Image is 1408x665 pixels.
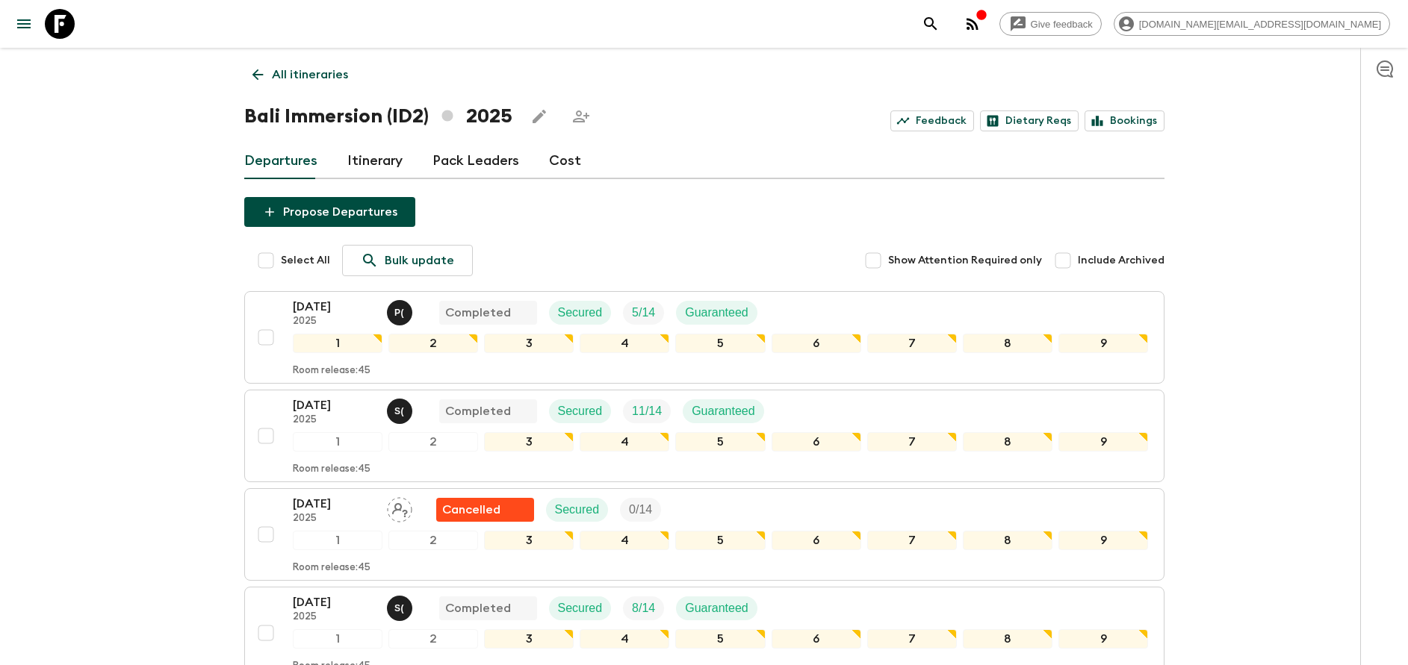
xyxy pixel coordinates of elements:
[546,498,609,522] div: Secured
[293,495,375,513] p: [DATE]
[675,432,765,452] div: 5
[293,629,382,649] div: 1
[772,334,861,353] div: 6
[1058,531,1148,550] div: 9
[675,531,765,550] div: 5
[244,60,356,90] a: All itineraries
[281,253,330,268] span: Select All
[445,304,511,322] p: Completed
[772,432,861,452] div: 6
[1058,629,1148,649] div: 9
[293,414,375,426] p: 2025
[675,334,765,353] div: 5
[867,629,957,649] div: 7
[388,432,478,452] div: 2
[484,531,574,550] div: 3
[244,488,1164,581] button: [DATE]2025Assign pack leaderFlash Pack cancellationSecuredTrip Fill123456789Room release:45
[1058,334,1148,353] div: 9
[342,245,473,276] a: Bulk update
[566,102,596,131] span: Share this itinerary
[387,403,415,415] span: Shandy (Putu) Sandhi Astra Juniawan
[1058,432,1148,452] div: 9
[293,593,375,611] p: [DATE]
[675,629,765,649] div: 5
[867,334,957,353] div: 7
[347,143,403,179] a: Itinerary
[888,253,1042,268] span: Show Attention Required only
[632,402,662,420] p: 11 / 14
[244,197,415,227] button: Propose Departures
[445,402,511,420] p: Completed
[623,596,664,620] div: Trip Fill
[692,402,755,420] p: Guaranteed
[293,562,370,574] p: Room release: 45
[387,600,415,612] span: Shandy (Putu) Sandhi Astra Juniawan
[549,143,581,179] a: Cost
[623,399,671,423] div: Trip Fill
[555,501,600,519] p: Secured
[293,531,382,550] div: 1
[963,629,1052,649] div: 8
[963,334,1052,353] div: 8
[293,396,375,414] p: [DATE]
[1085,110,1164,131] a: Bookings
[293,365,370,377] p: Room release: 45
[442,501,500,519] p: Cancelled
[963,531,1052,550] div: 8
[244,102,512,131] h1: Bali Immersion (ID2) 2025
[388,334,478,353] div: 2
[916,9,946,39] button: search adventures
[629,501,652,519] p: 0 / 14
[632,599,655,617] p: 8 / 14
[432,143,519,179] a: Pack Leaders
[293,316,375,328] p: 2025
[293,611,375,623] p: 2025
[293,298,375,316] p: [DATE]
[890,110,974,131] a: Feedback
[558,304,603,322] p: Secured
[387,305,415,316] span: Purna (Komang) Yasa
[244,390,1164,482] button: [DATE]2025Shandy (Putu) Sandhi Astra JuniawanCompletedSecuredTrip FillGuaranteed123456789Room rel...
[388,629,478,649] div: 2
[867,432,957,452] div: 7
[549,399,612,423] div: Secured
[772,629,861,649] div: 6
[244,291,1164,384] button: [DATE]2025Purna (Komang) YasaCompletedSecuredTrip FillGuaranteed123456789Room release:45
[293,463,370,475] p: Room release: 45
[293,432,382,452] div: 1
[963,432,1052,452] div: 8
[385,252,454,269] p: Bulk update
[620,498,661,522] div: Trip Fill
[980,110,1079,131] a: Dietary Reqs
[524,102,554,131] button: Edit this itinerary
[244,143,317,179] a: Departures
[272,66,348,84] p: All itineraries
[1131,19,1389,30] span: [DOMAIN_NAME][EMAIL_ADDRESS][DOMAIN_NAME]
[1023,19,1101,30] span: Give feedback
[867,531,957,550] div: 7
[558,599,603,617] p: Secured
[387,502,412,513] span: Assign pack leader
[484,334,574,353] div: 3
[484,432,574,452] div: 3
[623,301,664,325] div: Trip Fill
[580,531,669,550] div: 4
[999,12,1102,36] a: Give feedback
[1114,12,1390,36] div: [DOMAIN_NAME][EMAIL_ADDRESS][DOMAIN_NAME]
[436,498,534,522] div: Flash Pack cancellation
[632,304,655,322] p: 5 / 14
[445,599,511,617] p: Completed
[772,531,861,550] div: 6
[293,334,382,353] div: 1
[484,629,574,649] div: 3
[9,9,39,39] button: menu
[549,596,612,620] div: Secured
[580,334,669,353] div: 4
[685,599,748,617] p: Guaranteed
[580,432,669,452] div: 4
[685,304,748,322] p: Guaranteed
[388,531,478,550] div: 2
[549,301,612,325] div: Secured
[1078,253,1164,268] span: Include Archived
[293,513,375,525] p: 2025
